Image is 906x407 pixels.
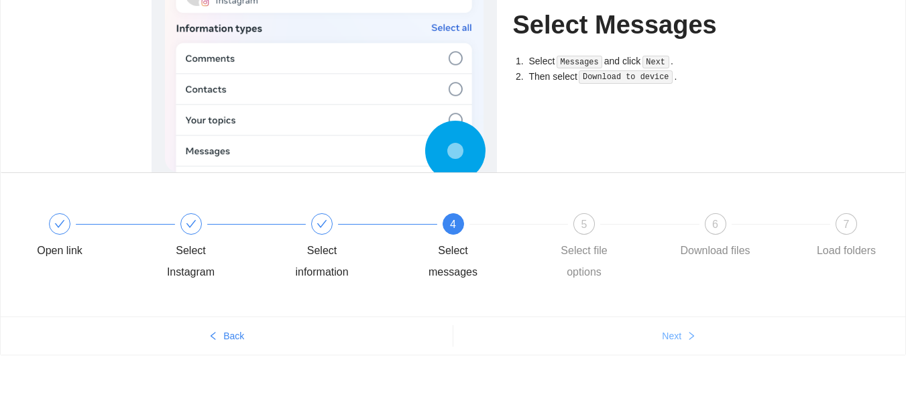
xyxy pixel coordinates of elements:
[680,240,750,261] div: Download files
[209,331,218,342] span: left
[283,240,361,283] div: Select information
[37,240,82,261] div: Open link
[223,329,244,343] span: Back
[545,240,623,283] div: Select file options
[526,69,755,84] li: Then select .
[414,213,546,283] div: 4Select messages
[687,331,696,342] span: right
[581,219,587,230] span: 5
[21,213,152,261] div: Open link
[450,219,456,230] span: 4
[807,213,885,261] div: 7Load folders
[317,219,327,229] span: check
[817,240,876,261] div: Load folders
[152,213,284,283] div: Select Instagram
[579,70,673,84] code: Download to device
[545,213,677,283] div: 5Select file options
[712,219,718,230] span: 6
[844,219,850,230] span: 7
[526,54,755,69] li: Select and click .
[54,219,65,229] span: check
[414,240,492,283] div: Select messages
[557,56,603,69] code: Messages
[453,325,906,347] button: Nextright
[662,329,681,343] span: Next
[677,213,808,261] div: 6Download files
[1,325,453,347] button: leftBack
[152,240,230,283] div: Select Instagram
[186,219,196,229] span: check
[642,56,669,69] code: Next
[283,213,414,283] div: Select information
[513,9,755,41] h1: Select Messages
